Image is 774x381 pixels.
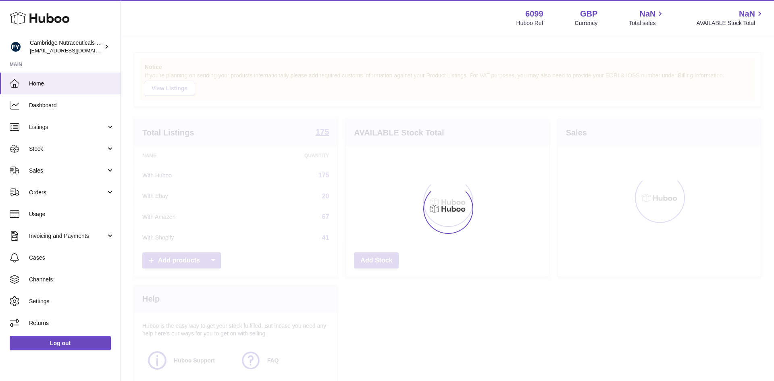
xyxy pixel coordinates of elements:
[629,8,665,27] a: NaN Total sales
[29,167,106,175] span: Sales
[29,102,114,109] span: Dashboard
[580,8,597,19] strong: GBP
[29,319,114,327] span: Returns
[29,210,114,218] span: Usage
[29,123,106,131] span: Listings
[696,8,764,27] a: NaN AVAILABLE Stock Total
[29,298,114,305] span: Settings
[516,19,543,27] div: Huboo Ref
[29,189,106,196] span: Orders
[29,80,114,87] span: Home
[629,19,665,27] span: Total sales
[29,254,114,262] span: Cases
[29,276,114,283] span: Channels
[30,47,119,54] span: [EMAIL_ADDRESS][DOMAIN_NAME]
[30,39,102,54] div: Cambridge Nutraceuticals Ltd
[739,8,755,19] span: NaN
[575,19,598,27] div: Currency
[10,336,111,350] a: Log out
[696,19,764,27] span: AVAILABLE Stock Total
[29,232,106,240] span: Invoicing and Payments
[10,41,22,53] img: huboo@camnutra.com
[525,8,543,19] strong: 6099
[639,8,655,19] span: NaN
[29,145,106,153] span: Stock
